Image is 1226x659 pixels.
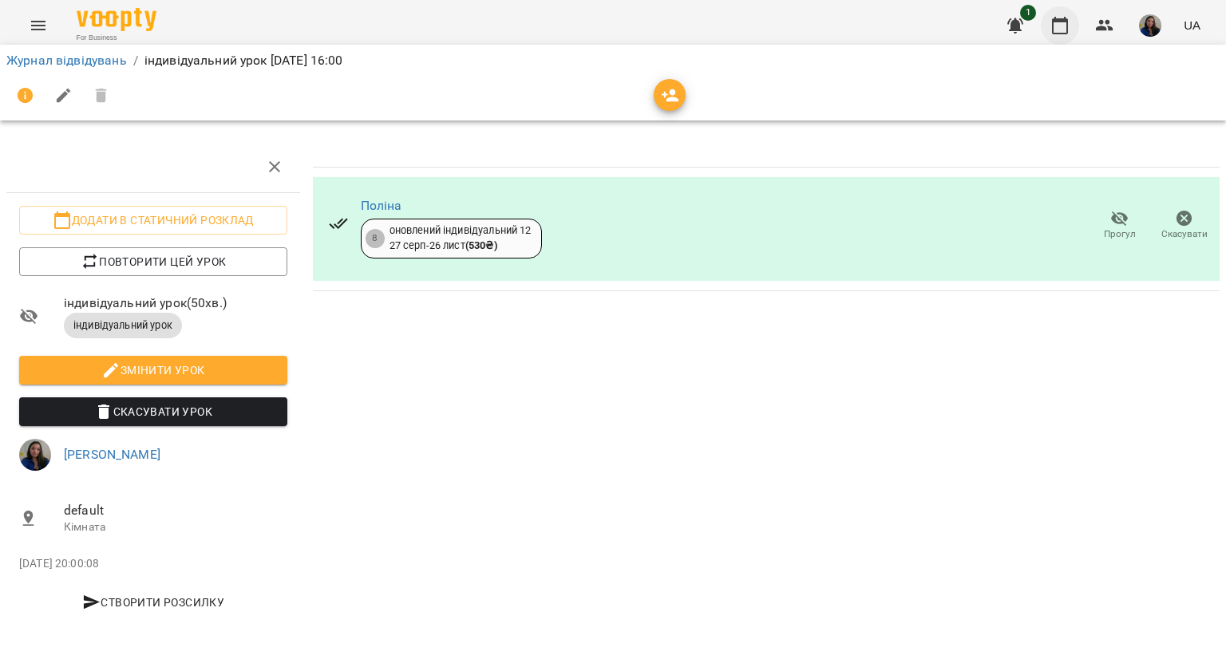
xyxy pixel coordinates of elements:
span: default [64,501,287,520]
span: UA [1184,17,1200,34]
img: ae595b08ead7d6d5f9af2f06f99573c6.jpeg [1139,14,1161,37]
a: [PERSON_NAME] [64,447,160,462]
span: Скасувати Урок [32,402,275,421]
b: ( 530 ₴ ) [465,239,497,251]
button: Змінити урок [19,356,287,385]
span: Скасувати [1161,227,1208,241]
nav: breadcrumb [6,51,1220,70]
img: Voopty Logo [77,8,156,31]
div: оновлений індивідуальний 12 27 серп - 26 лист [390,223,532,253]
span: Створити розсилку [26,593,281,612]
span: Прогул [1104,227,1136,241]
span: Повторити цей урок [32,252,275,271]
button: Додати в статичний розклад [19,206,287,235]
p: індивідуальний урок [DATE] 16:00 [144,51,343,70]
span: Змінити урок [32,361,275,380]
p: [DATE] 20:00:08 [19,556,287,572]
a: Журнал відвідувань [6,53,127,68]
span: 1 [1020,5,1036,21]
span: індивідуальний урок [64,318,182,333]
span: Додати в статичний розклад [32,211,275,230]
button: Створити розсилку [19,588,287,617]
div: 8 [366,229,385,248]
button: Скасувати Урок [19,397,287,426]
li: / [133,51,138,70]
button: Menu [19,6,57,45]
button: Прогул [1087,203,1152,248]
p: Кімната [64,519,287,535]
a: Поліна [361,198,402,213]
button: Скасувати [1152,203,1216,248]
span: For Business [77,33,156,43]
img: ae595b08ead7d6d5f9af2f06f99573c6.jpeg [19,439,51,471]
span: індивідуальний урок ( 50 хв. ) [64,294,287,313]
button: Повторити цей урок [19,247,287,276]
button: UA [1177,10,1207,40]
